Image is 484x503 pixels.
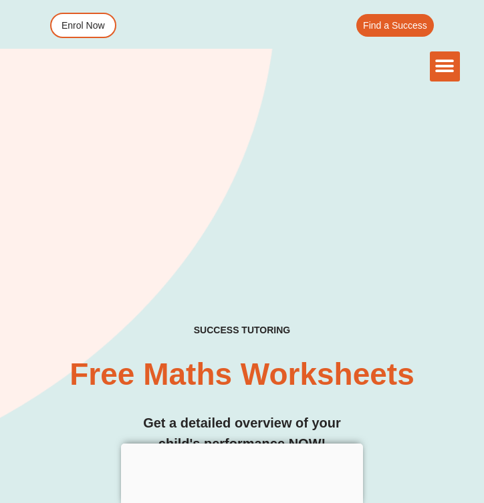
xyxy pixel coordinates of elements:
a: Find a Success [356,14,434,37]
span: Find a Success [363,21,427,30]
h3: Get a detailed overview of your child's performance NOW! [24,413,460,454]
h4: SUCCESS TUTORING​ [24,325,460,336]
div: Menu Toggle [430,51,460,81]
a: Enrol Now [50,13,116,38]
span: Enrol Now [62,21,105,30]
h2: Free Maths Worksheets​ [24,356,460,393]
